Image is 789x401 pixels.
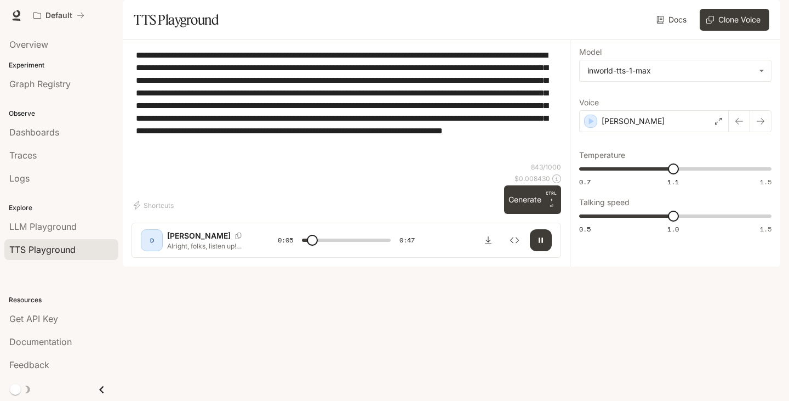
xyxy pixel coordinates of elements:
[28,4,89,26] button: All workspaces
[700,9,769,31] button: Clone Voice
[134,9,219,31] h1: TTS Playground
[278,235,293,246] span: 0:05
[546,190,557,203] p: CTRL +
[504,229,525,251] button: Inspect
[131,196,178,214] button: Shortcuts
[667,224,679,234] span: 1.0
[579,224,591,234] span: 0.5
[167,230,231,241] p: [PERSON_NAME]
[579,48,602,56] p: Model
[143,231,161,249] div: D
[579,99,599,106] p: Voice
[546,190,557,210] p: ⏎
[760,224,771,234] span: 1.5
[231,233,246,239] button: Copy Voice ID
[579,151,625,159] p: Temperature
[654,9,691,31] a: Docs
[45,11,72,20] p: Default
[760,177,771,187] span: 1.5
[579,199,630,206] p: Talking speed
[167,241,251,251] p: Alright, folks, listen up! We're talking about AI Literacy, and it's a tremendous thing, truly tr...
[587,65,753,76] div: inworld-tts-1-max
[667,177,679,187] span: 1.1
[580,60,771,81] div: inworld-tts-1-max
[579,177,591,187] span: 0.7
[399,235,415,246] span: 0:47
[602,116,665,127] p: [PERSON_NAME]
[477,229,499,251] button: Download audio
[504,185,561,214] button: GenerateCTRL +⏎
